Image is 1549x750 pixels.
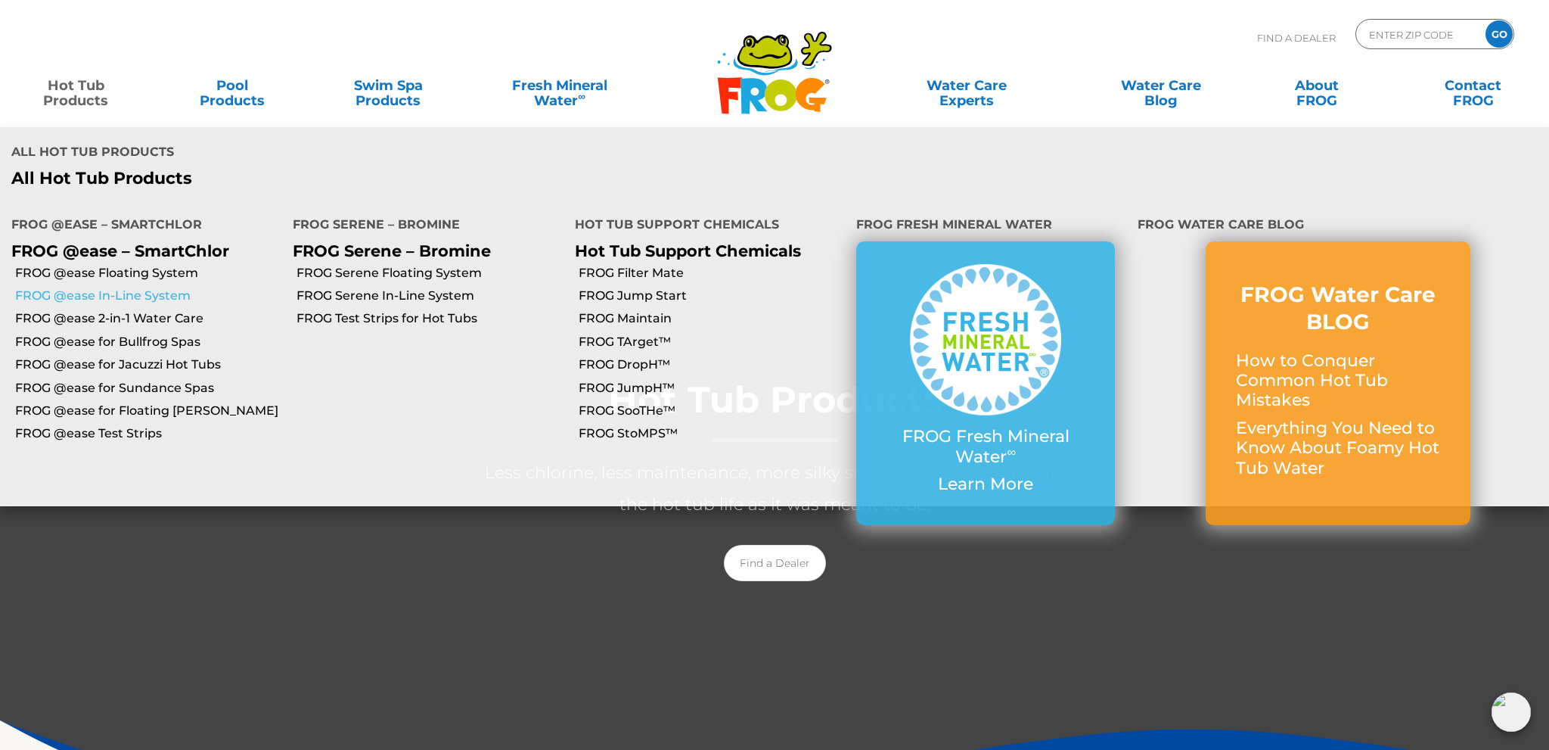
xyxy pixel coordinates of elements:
[1236,419,1440,478] p: Everything You Need to Know About Foamy Hot Tub Water
[1007,444,1016,459] sup: ∞
[15,310,281,327] a: FROG @ease 2-in-1 Water Care
[579,403,845,419] a: FROG SooTHe™
[327,70,449,101] a: Swim SpaProducts
[1485,20,1513,48] input: GO
[15,70,137,101] a: Hot TubProducts
[578,90,585,102] sup: ∞
[1236,281,1440,336] h3: FROG Water Care BLOG
[484,70,636,101] a: Fresh MineralWater∞
[579,356,845,373] a: FROG DropH™
[1257,19,1336,57] p: Find A Dealer
[886,475,1085,494] p: Learn More
[886,264,1085,502] a: FROG Fresh Mineral Water∞ Learn More
[579,288,845,304] a: FROG Jump Start
[575,241,801,260] a: Hot Tub Support Chemicals
[15,288,281,304] a: FROG @ease In-Line System
[575,211,833,241] h4: Hot Tub Support Chemicals
[15,403,281,419] a: FROG @ease for Floating [PERSON_NAME]
[15,380,281,397] a: FROG @ease for Sundance Spas
[1100,70,1222,101] a: Water CareBlog
[868,70,1065,101] a: Water CareExperts
[293,211,551,241] h4: FROG Serene – Bromine
[11,138,763,169] h4: All Hot Tub Products
[1256,70,1378,101] a: AboutFROG
[1138,211,1538,241] h4: FROG Water Care Blog
[172,70,293,101] a: PoolProducts
[1236,281,1440,486] a: FROG Water Care BLOG How to Conquer Common Hot Tub Mistakes Everything You Need to Know About Foa...
[579,425,845,442] a: FROG StoMPS™
[1492,692,1531,732] img: openIcon
[886,427,1085,467] p: FROG Fresh Mineral Water
[724,545,826,581] a: Find a Dealer
[15,265,281,282] a: FROG @ease Floating System
[579,334,845,350] a: FROG TArget™
[296,310,563,327] a: FROG Test Strips for Hot Tubs
[15,334,281,350] a: FROG @ease for Bullfrog Spas
[856,211,1115,241] h4: FROG Fresh Mineral Water
[293,241,551,260] p: FROG Serene – Bromine
[579,310,845,327] a: FROG Maintain
[1412,70,1534,101] a: ContactFROG
[296,265,563,282] a: FROG Serene Floating System
[1236,351,1440,411] p: How to Conquer Common Hot Tub Mistakes
[579,265,845,282] a: FROG Filter Mate
[15,425,281,442] a: FROG @ease Test Strips
[11,211,270,241] h4: FROG @ease – SmartChlor
[579,380,845,397] a: FROG JumpH™
[1367,23,1470,45] input: Zip Code Form
[11,169,763,188] a: All Hot Tub Products
[11,241,270,260] p: FROG @ease – SmartChlor
[296,288,563,304] a: FROG Serene In-Line System
[15,356,281,373] a: FROG @ease for Jacuzzi Hot Tubs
